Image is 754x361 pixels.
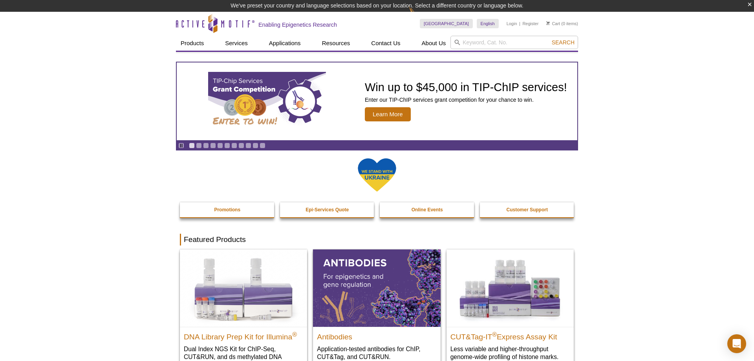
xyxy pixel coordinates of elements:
[264,36,306,51] a: Applications
[203,143,209,148] a: Go to slide 3
[210,143,216,148] a: Go to slide 4
[177,62,577,140] a: TIP-ChIP Services Grant Competition Win up to $45,000 in TIP-ChIP services! Enter our TIP-ChIP se...
[180,202,275,217] a: Promotions
[546,21,560,26] a: Cart
[177,62,577,140] article: TIP-ChIP Services Grant Competition
[231,143,237,148] a: Go to slide 7
[412,207,443,213] strong: Online Events
[492,331,497,337] sup: ®
[447,249,574,326] img: CUT&Tag-IT® Express Assay Kit
[306,207,349,213] strong: Epi-Services Quote
[317,345,436,361] p: Application-tested antibodies for ChIP, CUT&Tag, and CUT&RUN.
[180,249,307,326] img: DNA Library Prep Kit for Illumina
[189,143,195,148] a: Go to slide 1
[184,329,303,341] h2: DNA Library Prep Kit for Illumina
[280,202,375,217] a: Epi-Services Quote
[313,249,440,326] img: All Antibodies
[420,19,473,28] a: [GEOGRAPHIC_DATA]
[292,331,297,337] sup: ®
[450,345,570,361] p: Less variable and higher-throughput genome-wide profiling of histone marks​.
[409,6,430,24] img: Change Here
[450,36,578,49] input: Keyword, Cat. No.
[546,19,578,28] li: (0 items)
[727,334,746,353] div: Open Intercom Messenger
[217,143,223,148] a: Go to slide 5
[450,329,570,341] h2: CUT&Tag-IT Express Assay Kit
[253,143,258,148] a: Go to slide 10
[245,143,251,148] a: Go to slide 9
[380,202,475,217] a: Online Events
[507,207,548,213] strong: Customer Support
[546,21,550,25] img: Your Cart
[519,19,520,28] li: |
[176,36,209,51] a: Products
[552,39,575,46] span: Search
[180,234,574,246] h2: Featured Products
[208,72,326,131] img: TIP-ChIP Services Grant Competition
[357,158,397,192] img: We Stand With Ukraine
[366,36,405,51] a: Contact Us
[317,329,436,341] h2: Antibodies
[260,143,265,148] a: Go to slide 11
[365,107,411,121] span: Learn More
[214,207,240,213] strong: Promotions
[238,143,244,148] a: Go to slide 8
[522,21,538,26] a: Register
[365,96,567,103] p: Enter our TIP-ChIP services grant competition for your chance to win.
[507,21,517,26] a: Login
[196,143,202,148] a: Go to slide 2
[477,19,499,28] a: English
[178,143,184,148] a: Toggle autoplay
[258,21,337,28] h2: Enabling Epigenetics Research
[317,36,355,51] a: Resources
[480,202,575,217] a: Customer Support
[224,143,230,148] a: Go to slide 6
[365,81,567,93] h2: Win up to $45,000 in TIP-ChIP services!
[417,36,451,51] a: About Us
[220,36,253,51] a: Services
[549,39,577,46] button: Search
